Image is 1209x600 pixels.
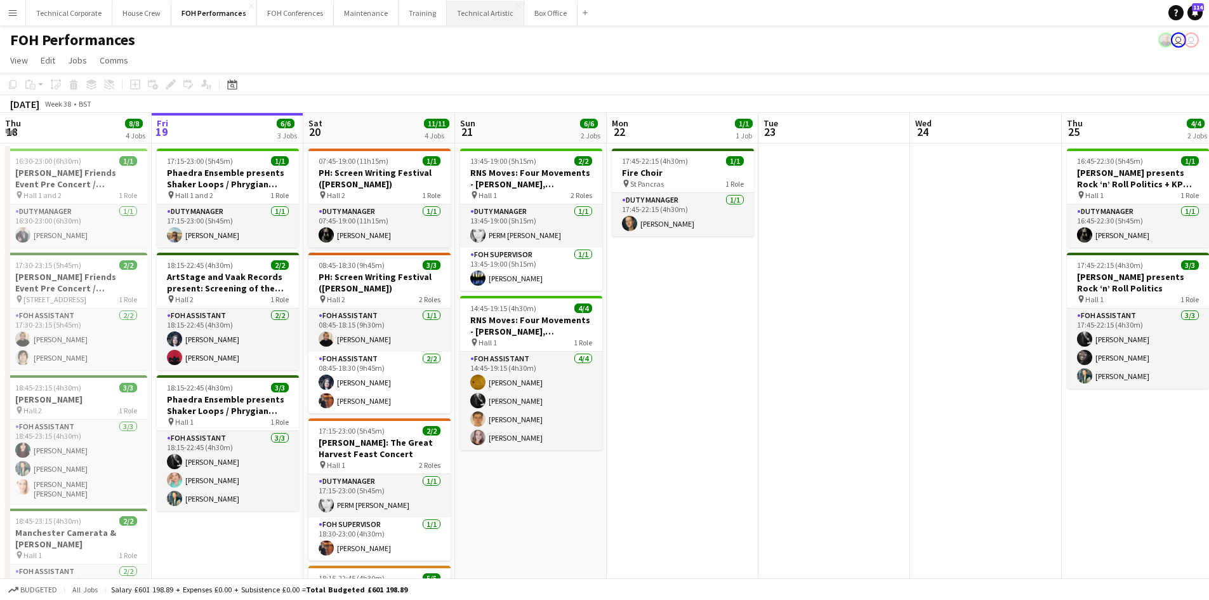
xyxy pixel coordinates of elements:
span: 18:45-23:15 (4h30m) [15,383,81,392]
app-user-avatar: Liveforce Admin [1184,32,1199,48]
span: 24 [913,124,932,139]
span: Hall 1 [1085,190,1104,200]
span: All jobs [70,585,100,594]
span: 3/3 [1181,260,1199,270]
span: 1/1 [735,119,753,128]
app-job-card: 18:45-23:15 (4h30m)3/3[PERSON_NAME] Hall 21 RoleFOH Assistant3/318:45-23:15 (4h30m)[PERSON_NAME][... [5,375,147,503]
span: 1/1 [726,156,744,166]
app-card-role: FOH Assistant3/318:45-23:15 (4h30m)[PERSON_NAME][PERSON_NAME][PERSON_NAME] [PERSON_NAME] [5,420,147,503]
app-card-role: Duty Manager1/117:15-23:00 (5h45m)PERM [PERSON_NAME] [308,474,451,517]
a: Edit [36,52,60,69]
div: 18:15-22:45 (4h30m)2/2ArtStage and Vaak Records present: Screening of the silent masterpiece Gras... [157,253,299,370]
span: 114 [1192,3,1204,11]
span: 2/2 [119,260,137,270]
span: 1/1 [1181,156,1199,166]
span: Budgeted [20,585,57,594]
div: [DATE] [10,98,39,110]
app-user-avatar: PERM Chris Nye [1158,32,1173,48]
div: 18:15-22:45 (4h30m)3/3Phaedra Ensemble presents Shaker Loops / Phrygian Gates Hall 11 RoleFOH Ass... [157,375,299,511]
button: Box Office [524,1,578,25]
h3: RNS Moves: Four Movements - [PERSON_NAME], [PERSON_NAME], [PERSON_NAME] & [PERSON_NAME] [460,314,602,337]
span: 2/2 [423,426,440,436]
span: Hall 2 [327,190,345,200]
button: FOH Conferences [257,1,334,25]
h3: Phaedra Ensemble presents Shaker Loops / Phrygian Gates / ArtStage and Vaak Records present: Scre... [157,167,299,190]
span: Thu [5,117,21,129]
span: 1 Role [422,190,440,200]
span: 25 [1065,124,1083,139]
span: 16:30-23:00 (6h30m) [15,156,81,166]
h3: RNS Moves: Four Movements - [PERSON_NAME], [PERSON_NAME], [PERSON_NAME] & [PERSON_NAME] [460,167,602,190]
app-card-role: Duty Manager1/107:45-19:00 (11h15m)[PERSON_NAME] [308,204,451,248]
app-card-role: Duty Manager1/116:45-22:30 (5h45m)[PERSON_NAME] [1067,204,1209,248]
span: 16:45-22:30 (5h45m) [1077,156,1143,166]
app-job-card: 17:15-23:00 (5h45m)1/1Phaedra Ensemble presents Shaker Loops / Phrygian Gates / ArtStage and Vaak... [157,149,299,248]
button: Maintenance [334,1,399,25]
div: 2 Jobs [581,130,600,139]
app-card-role: Duty Manager1/113:45-19:00 (5h15m)PERM [PERSON_NAME] [460,204,602,248]
div: 07:45-19:00 (11h15m)1/1PH: Screen Writing Festival ([PERSON_NAME]) Hall 21 RoleDuty Manager1/107:... [308,149,451,248]
h3: [PERSON_NAME] presents Rock ‘n’ Roll Politics + KP Choir [1067,167,1209,190]
span: Hall 2 [175,295,194,304]
app-card-role: FOH Assistant4/414:45-19:15 (4h30m)[PERSON_NAME][PERSON_NAME][PERSON_NAME][PERSON_NAME] [460,352,602,450]
app-job-card: 08:45-18:30 (9h45m)3/3PH: Screen Writing Festival ([PERSON_NAME]) Hall 22 RolesFOH Assistant1/108... [308,253,451,413]
span: Sat [308,117,322,129]
app-job-card: 16:45-22:30 (5h45m)1/1[PERSON_NAME] presents Rock ‘n’ Roll Politics + KP Choir Hall 11 RoleDuty M... [1067,149,1209,248]
h3: [PERSON_NAME]: The Great Harvest Feast Concert [308,437,451,460]
span: Edit [41,55,55,66]
span: 6/6 [580,119,598,128]
app-job-card: 17:45-22:15 (4h30m)1/1Fire Choir St Pancras1 RoleDuty Manager1/117:45-22:15 (4h30m)[PERSON_NAME] [612,149,754,236]
span: 1 Role [725,179,744,189]
button: Budgeted [6,583,59,597]
a: View [5,52,33,69]
app-card-role: FOH Assistant3/317:45-22:15 (4h30m)[PERSON_NAME][PERSON_NAME][PERSON_NAME] [1067,309,1209,389]
h3: Phaedra Ensemble presents Shaker Loops / Phrygian Gates [157,394,299,417]
span: 17:30-23:15 (5h45m) [15,260,81,270]
app-job-card: 17:45-22:15 (4h30m)3/3[PERSON_NAME] presents Rock ‘n’ Roll Politics Hall 11 RoleFOH Assistant3/31... [1067,253,1209,389]
span: 20 [307,124,322,139]
span: 1/1 [119,156,137,166]
h3: [PERSON_NAME] presents Rock ‘n’ Roll Politics [1067,271,1209,294]
app-job-card: 13:45-19:00 (5h15m)2/2RNS Moves: Four Movements - [PERSON_NAME], [PERSON_NAME], [PERSON_NAME] & [... [460,149,602,291]
span: View [10,55,28,66]
span: 08:45-18:30 (9h45m) [319,260,385,270]
span: 18:45-23:15 (4h30m) [15,516,81,526]
span: 1 Role [1180,295,1199,304]
span: Week 38 [42,99,74,109]
a: Comms [95,52,133,69]
span: Hall 1 [175,417,194,427]
button: Technical Artistic [447,1,524,25]
app-user-avatar: Abby Hubbard [1171,32,1186,48]
h3: PH: Screen Writing Festival ([PERSON_NAME]) [308,167,451,190]
span: Thu [1067,117,1083,129]
span: 2/2 [271,260,289,270]
span: 1/1 [423,156,440,166]
span: 21 [458,124,475,139]
span: 1 Role [270,295,289,304]
app-job-card: 17:30-23:15 (5h45m)2/2[PERSON_NAME] Friends Event Pre Concert / Manchester Camerata & [PERSON_NAM... [5,253,147,370]
button: Training [399,1,447,25]
app-card-role: FOH Assistant2/217:30-23:15 (5h45m)[PERSON_NAME][PERSON_NAME] [5,309,147,370]
h3: ArtStage and Vaak Records present: Screening of the silent masterpiece Grass (1925) [157,271,299,294]
span: Hall 1 [23,550,42,560]
button: Technical Corporate [26,1,112,25]
span: 5/5 [423,573,440,583]
app-card-role: FOH Supervisor1/118:30-23:00 (4h30m)[PERSON_NAME] [308,517,451,561]
span: Hall 2 [327,295,345,304]
span: 11/11 [424,119,449,128]
span: 1 Role [119,406,137,415]
span: 18 [3,124,21,139]
span: Fri [157,117,168,129]
h1: FOH Performances [10,30,135,50]
span: 3/3 [119,383,137,392]
span: 17:45-22:15 (4h30m) [622,156,688,166]
span: 17:45-22:15 (4h30m) [1077,260,1143,270]
span: 14:45-19:15 (4h30m) [470,303,536,313]
app-job-card: 14:45-19:15 (4h30m)4/4RNS Moves: Four Movements - [PERSON_NAME], [PERSON_NAME], [PERSON_NAME] & [... [460,296,602,450]
span: 8/8 [125,119,143,128]
h3: [PERSON_NAME] [5,394,147,405]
